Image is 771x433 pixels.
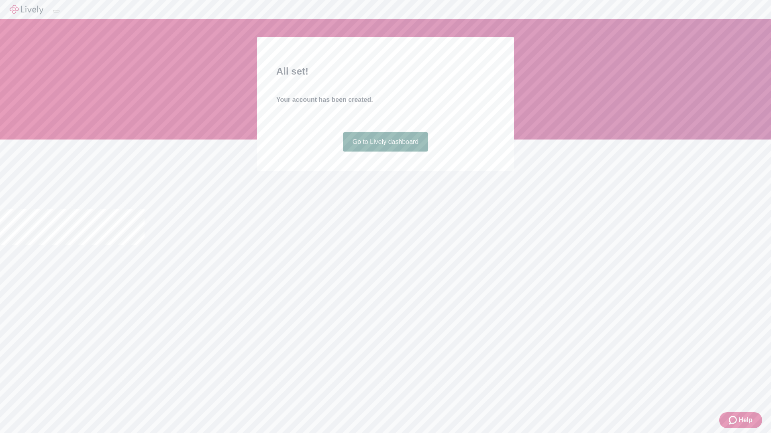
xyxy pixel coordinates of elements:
[276,95,495,105] h4: Your account has been created.
[343,132,428,152] a: Go to Lively dashboard
[53,10,59,12] button: Log out
[276,64,495,79] h2: All set!
[719,412,762,428] button: Zendesk support iconHelp
[729,415,738,425] svg: Zendesk support icon
[738,415,753,425] span: Help
[10,5,43,14] img: Lively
